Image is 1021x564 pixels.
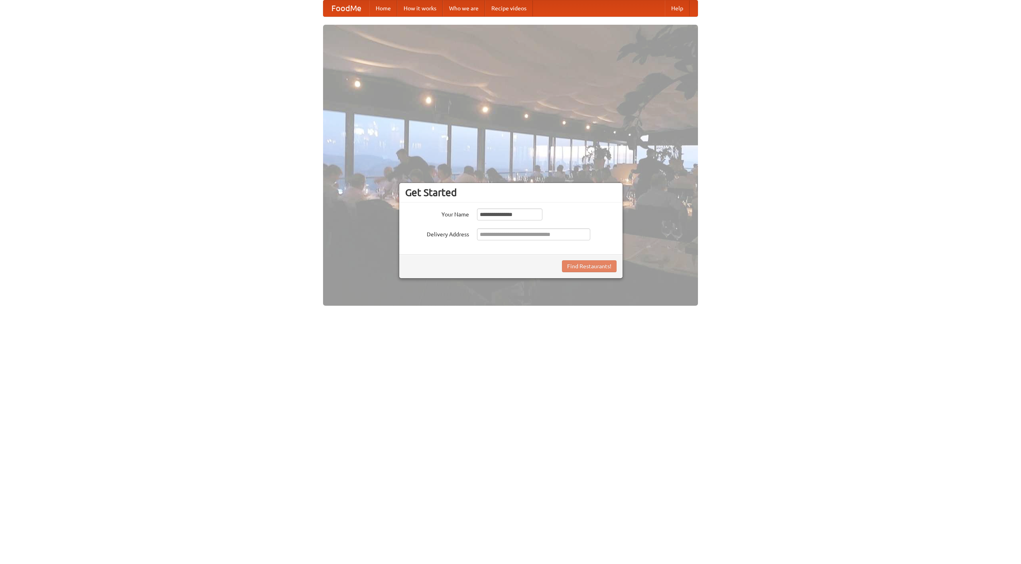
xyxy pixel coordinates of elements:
a: How it works [397,0,443,16]
button: Find Restaurants! [562,260,617,272]
a: Home [369,0,397,16]
label: Delivery Address [405,228,469,238]
a: Who we are [443,0,485,16]
a: FoodMe [323,0,369,16]
h3: Get Started [405,187,617,198]
a: Help [665,0,690,16]
label: Your Name [405,208,469,218]
a: Recipe videos [485,0,533,16]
